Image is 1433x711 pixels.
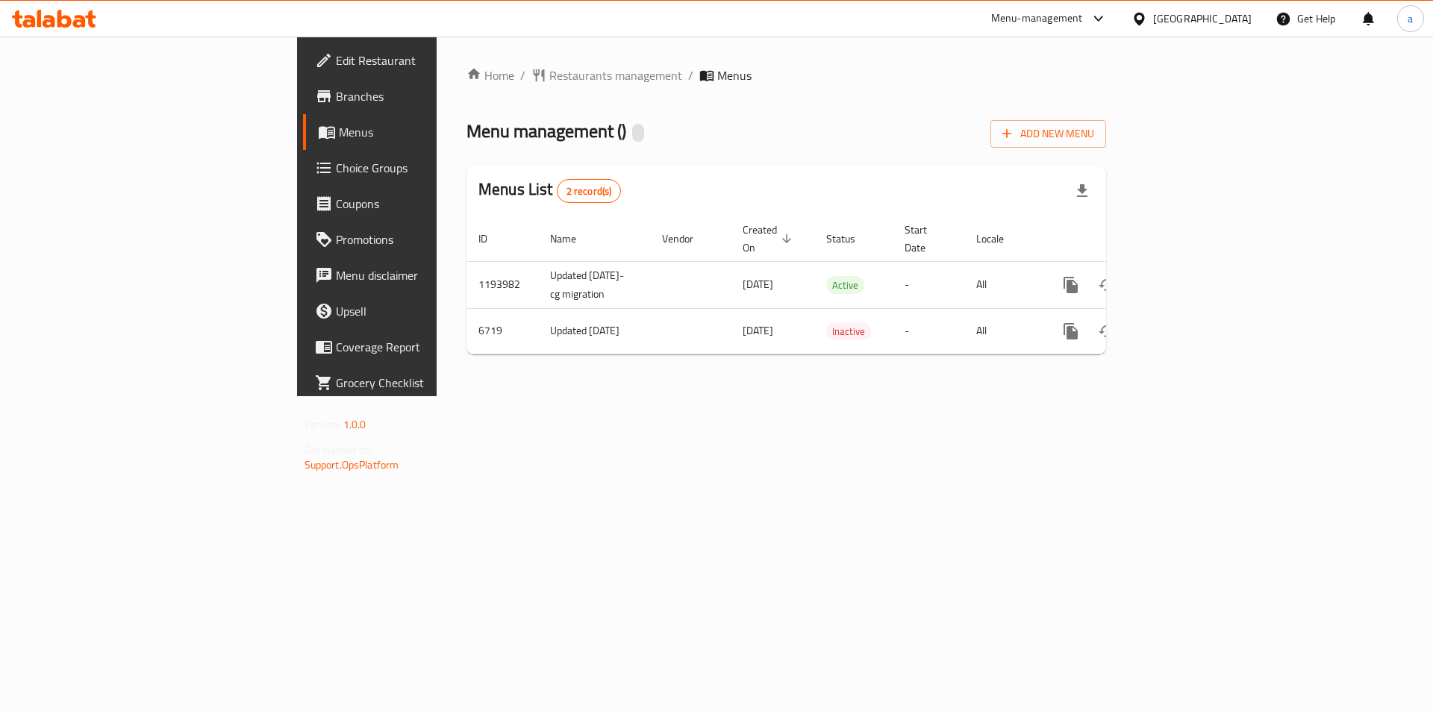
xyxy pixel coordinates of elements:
[303,186,537,222] a: Coupons
[466,216,1208,354] table: enhanced table
[336,266,525,284] span: Menu disclaimer
[688,66,693,84] li: /
[549,66,682,84] span: Restaurants management
[339,123,525,141] span: Menus
[336,159,525,177] span: Choice Groups
[305,440,373,460] span: Get support on:
[303,365,537,401] a: Grocery Checklist
[336,87,525,105] span: Branches
[531,66,682,84] a: Restaurants management
[976,230,1023,248] span: Locale
[466,66,1106,84] nav: breadcrumb
[538,308,650,354] td: Updated [DATE]
[893,261,964,308] td: -
[303,78,537,114] a: Branches
[336,231,525,248] span: Promotions
[990,120,1106,148] button: Add New Menu
[303,293,537,329] a: Upsell
[538,261,650,308] td: Updated [DATE]-cg migration
[1002,125,1094,143] span: Add New Menu
[305,415,341,434] span: Version:
[558,184,621,198] span: 2 record(s)
[336,195,525,213] span: Coupons
[478,178,621,203] h2: Menus List
[905,221,946,257] span: Start Date
[662,230,713,248] span: Vendor
[826,277,864,294] span: Active
[826,322,871,340] div: Inactive
[743,275,773,294] span: [DATE]
[964,308,1041,354] td: All
[550,230,596,248] span: Name
[826,323,871,340] span: Inactive
[991,10,1083,28] div: Menu-management
[743,321,773,340] span: [DATE]
[303,222,537,257] a: Promotions
[1041,216,1208,262] th: Actions
[303,257,537,293] a: Menu disclaimer
[336,374,525,392] span: Grocery Checklist
[466,114,626,148] span: Menu management ( )
[1089,313,1125,349] button: Change Status
[303,150,537,186] a: Choice Groups
[336,302,525,320] span: Upsell
[336,51,525,69] span: Edit Restaurant
[826,276,864,294] div: Active
[303,329,537,365] a: Coverage Report
[964,261,1041,308] td: All
[1053,313,1089,349] button: more
[743,221,796,257] span: Created On
[826,230,875,248] span: Status
[336,338,525,356] span: Coverage Report
[1064,173,1100,209] div: Export file
[717,66,752,84] span: Menus
[343,415,366,434] span: 1.0.0
[893,308,964,354] td: -
[1153,10,1252,27] div: [GEOGRAPHIC_DATA]
[478,230,507,248] span: ID
[557,179,622,203] div: Total records count
[1408,10,1413,27] span: a
[1089,267,1125,303] button: Change Status
[1053,267,1089,303] button: more
[303,43,537,78] a: Edit Restaurant
[303,114,537,150] a: Menus
[305,455,399,474] a: Support.OpsPlatform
